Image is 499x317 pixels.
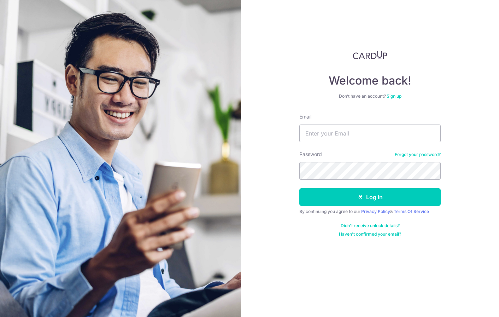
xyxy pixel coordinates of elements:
a: Privacy Policy [361,209,390,214]
label: Email [299,113,311,120]
h4: Welcome back! [299,74,441,88]
a: Didn't receive unlock details? [341,223,400,229]
div: By continuing you agree to our & [299,209,441,214]
a: Terms Of Service [394,209,429,214]
div: Don’t have an account? [299,93,441,99]
button: Log in [299,188,441,206]
a: Sign up [387,93,401,99]
img: CardUp Logo [353,51,387,59]
a: Haven't confirmed your email? [339,231,401,237]
label: Password [299,151,322,158]
input: Enter your Email [299,125,441,142]
a: Forgot your password? [395,152,441,157]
